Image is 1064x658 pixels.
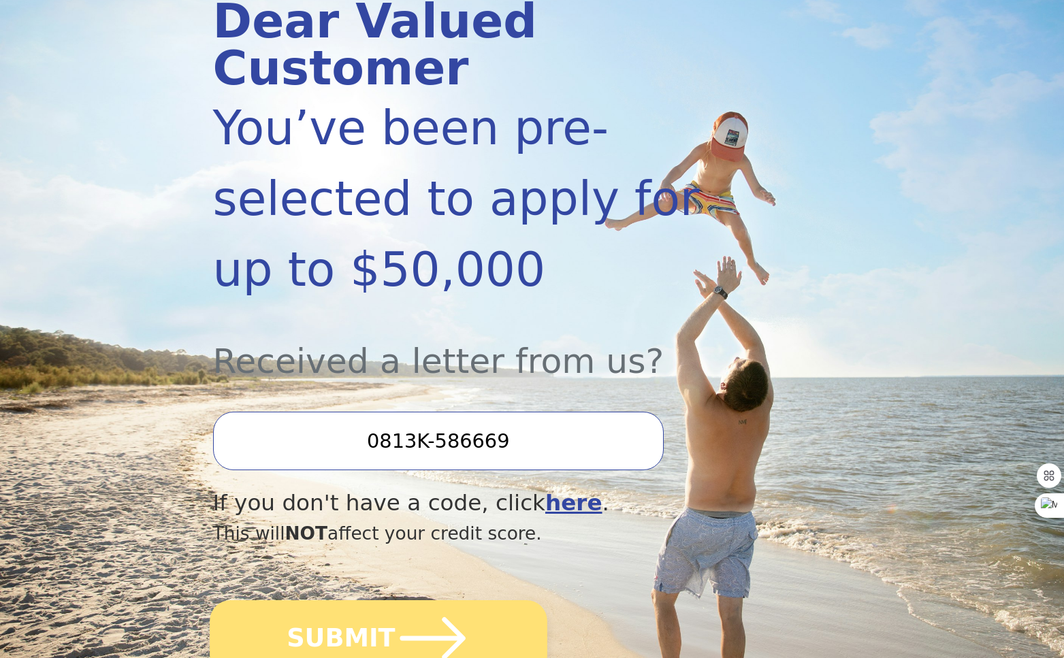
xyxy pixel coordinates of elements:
input: Enter your Offer Code: [213,412,664,470]
span: NOT [285,523,328,544]
div: This will affect your credit score. [213,520,756,547]
div: If you don't have a code, click . [213,487,756,520]
div: You’ve been pre-selected to apply for up to $50,000 [213,93,756,305]
a: here [545,490,602,516]
div: Received a letter from us? [213,305,756,387]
